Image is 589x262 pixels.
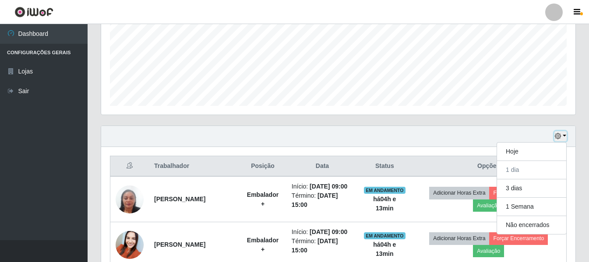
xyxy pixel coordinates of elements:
[239,156,286,177] th: Posição
[429,187,489,199] button: Adicionar Horas Extra
[292,227,353,237] li: Início:
[364,232,406,239] span: EM ANDAMENTO
[247,237,279,253] strong: Embalador +
[489,187,548,199] button: Forçar Encerramento
[292,182,353,191] li: Início:
[473,245,504,257] button: Avaliação
[14,7,53,17] img: CoreUI Logo
[497,179,566,198] button: 3 dias
[116,175,144,224] img: 1703781074039.jpeg
[149,156,239,177] th: Trabalhador
[497,198,566,216] button: 1 Semana
[489,232,548,245] button: Forçar Encerramento
[154,196,205,203] strong: [PERSON_NAME]
[497,216,566,234] button: Não encerrados
[247,191,279,207] strong: Embalador +
[310,228,347,235] time: [DATE] 09:00
[429,232,489,245] button: Adicionar Horas Extra
[154,241,205,248] strong: [PERSON_NAME]
[411,156,567,177] th: Opções
[364,187,406,194] span: EM ANDAMENTO
[292,191,353,210] li: Término:
[292,237,353,255] li: Término:
[373,241,396,257] strong: há 04 h e 13 min
[310,183,347,190] time: [DATE] 09:00
[497,143,566,161] button: Hoje
[286,156,358,177] th: Data
[473,199,504,212] button: Avaliação
[497,161,566,179] button: 1 dia
[358,156,411,177] th: Status
[373,196,396,212] strong: há 04 h e 13 min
